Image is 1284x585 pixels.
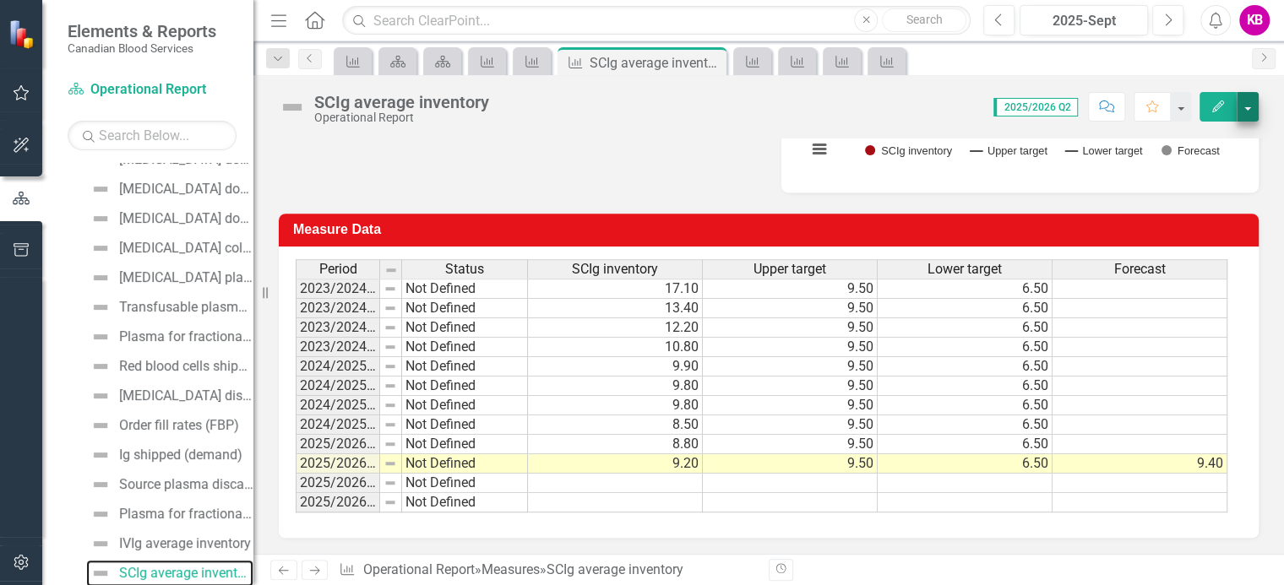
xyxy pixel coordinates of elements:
[878,279,1053,299] td: 6.50
[86,382,253,409] a: [MEDICAL_DATA] discard rate
[402,376,528,396] td: Not Defined
[865,144,953,156] button: Show SCIg inventory
[703,415,878,435] td: 9.50
[384,418,397,431] img: 8DAGhfEEPCf229AAAAAElFTkSuQmCC
[402,338,528,357] td: Not Defined
[90,356,111,376] img: Not Defined
[119,447,242,463] div: Ig shipped (demand)
[296,415,380,435] td: 2024/2025 Q4
[384,457,397,470] img: 8DAGhfEEPCf229AAAAAElFTkSuQmCC
[402,474,528,493] td: Not Defined
[1020,5,1148,35] button: 2025-Sept
[878,299,1053,318] td: 6.50
[384,476,397,490] img: 8DAGhfEEPCf229AAAAAElFTkSuQmCC
[878,415,1053,435] td: 6.50
[296,435,380,454] td: 2025/2026 Q1
[314,93,489,111] div: SCIg average inventory
[90,268,111,288] img: Not Defined
[339,561,755,580] div: » »
[528,415,703,435] td: 8.50
[363,561,475,577] a: Operational Report
[384,282,397,295] img: 8DAGhfEEPCf229AAAAAElFTkSuQmCC
[528,338,703,357] td: 10.80
[384,263,398,277] img: 8DAGhfEEPCf229AAAAAElFTkSuQmCC
[384,496,397,509] img: 8DAGhfEEPCf229AAAAAElFTkSuQmCC
[293,222,1250,237] h3: Measure Data
[402,357,528,376] td: Not Defined
[878,435,1053,454] td: 6.50
[86,264,253,291] a: [MEDICAL_DATA] platelet collections
[119,270,253,285] div: [MEDICAL_DATA] platelet collections
[90,179,111,199] img: Not Defined
[384,301,397,315] img: 8DAGhfEEPCf229AAAAAElFTkSuQmCC
[90,209,111,229] img: Not Defined
[993,98,1078,116] span: 2025/2026 Q2
[528,376,703,396] td: 9.80
[86,353,253,380] a: Red blood cells shipped (demand)
[807,137,830,160] button: View chart menu, Chart
[68,41,216,55] small: Canadian Blood Services
[547,561,683,577] div: SCIg average inventory
[68,80,237,100] a: Operational Report
[119,300,253,315] div: Transfusable plasma collections (litres)
[528,318,703,338] td: 12.20
[90,534,111,554] img: Not Defined
[90,297,111,317] img: Not Defined
[703,396,878,415] td: 9.50
[90,386,111,406] img: Not Defined
[86,294,253,321] a: Transfusable plasma collections (litres)
[296,493,380,512] td: 2025/2026 Q4
[384,340,397,354] img: 8DAGhfEEPCf229AAAAAElFTkSuQmCC
[296,299,380,318] td: 2023/2024 Q2
[384,437,397,451] img: 8DAGhfEEPCf229AAAAAElFTkSuQmCC
[86,412,239,439] a: Order fill rates (FBP)
[703,357,878,376] td: 9.50
[296,474,380,493] td: 2025/2026 Q3
[384,398,397,412] img: 8DAGhfEEPCf229AAAAAElFTkSuQmCC
[528,396,703,415] td: 9.80
[90,504,111,524] img: Not Defined
[119,211,253,226] div: [MEDICAL_DATA] donor frequency
[878,338,1053,357] td: 6.50
[86,205,253,232] a: [MEDICAL_DATA] donor frequency
[119,388,253,404] div: [MEDICAL_DATA] discard rate
[90,445,111,465] img: Not Defined
[296,454,380,474] td: 2025/2026 Q2
[528,279,703,299] td: 17.10
[90,563,111,583] img: Not Defined
[342,6,971,35] input: Search ClearPoint...
[703,435,878,454] td: 9.50
[8,18,40,50] img: ClearPoint Strategy
[119,536,251,551] div: IVIg average inventory
[402,299,528,318] td: Not Defined
[928,262,1002,277] span: Lower target
[878,318,1053,338] td: 6.50
[878,454,1053,474] td: 6.50
[402,435,528,454] td: Not Defined
[384,379,397,393] img: 8DAGhfEEPCf229AAAAAElFTkSuQmCC
[86,176,253,203] a: [MEDICAL_DATA] donor base churn (new, reinstated, lapsed)
[86,501,253,528] a: Plasma for fractionation (litres shipped)
[384,321,397,334] img: 8DAGhfEEPCf229AAAAAElFTkSuQmCC
[878,396,1053,415] td: 6.50
[90,238,111,258] img: Not Defined
[703,454,878,474] td: 9.50
[1239,5,1270,35] button: KB
[90,415,111,436] img: Not Defined
[1053,454,1227,474] td: 9.40
[296,338,380,357] td: 2023/2024 Q4
[402,415,528,435] td: Not Defined
[296,376,380,396] td: 2024/2025 Q2
[703,376,878,396] td: 9.50
[445,262,484,277] span: Status
[878,357,1053,376] td: 6.50
[68,121,237,150] input: Search Below...
[119,359,253,374] div: Red blood cells shipped (demand)
[528,435,703,454] td: 8.80
[878,376,1053,396] td: 6.50
[703,279,878,299] td: 9.50
[86,441,242,469] a: Ig shipped (demand)
[319,262,357,277] span: Period
[528,299,703,318] td: 13.40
